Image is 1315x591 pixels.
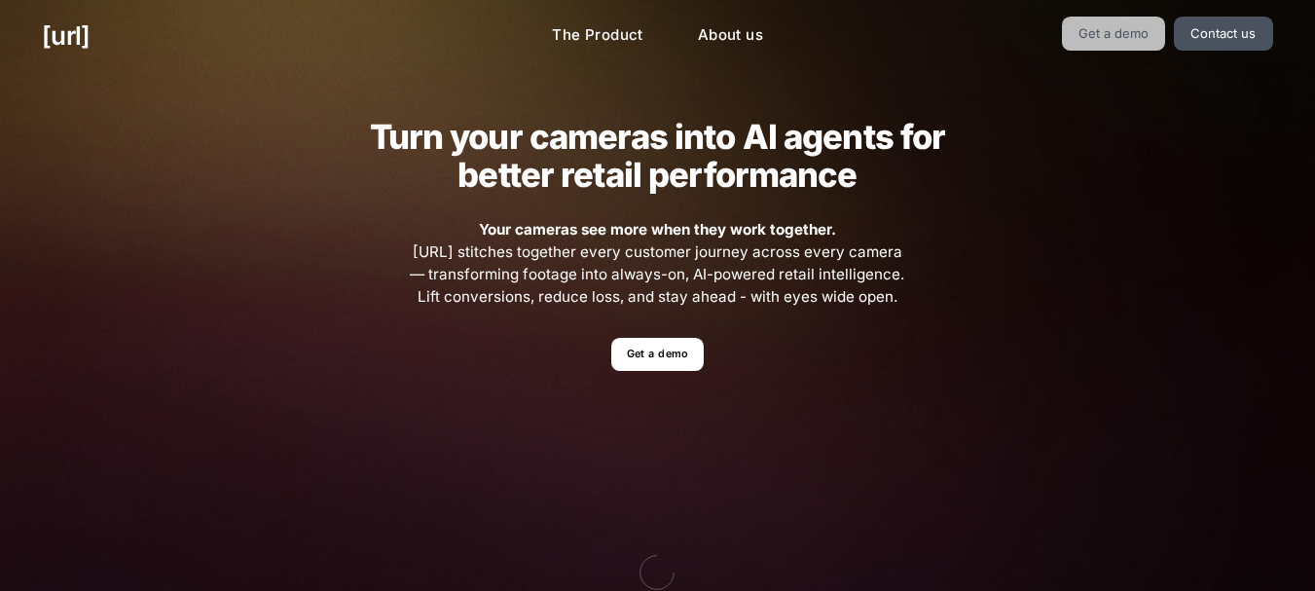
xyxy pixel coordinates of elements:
a: Get a demo [611,338,704,372]
a: [URL] [42,17,90,55]
a: About us [682,17,779,55]
a: Get a demo [1062,17,1166,51]
a: Contact us [1174,17,1273,51]
strong: Your cameras see more when they work together. [479,220,836,239]
h2: Turn your cameras into AI agents for better retail performance [339,118,975,194]
a: The Product [536,17,659,55]
span: [URL] stitches together every customer journey across every camera — transforming footage into al... [408,219,908,308]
